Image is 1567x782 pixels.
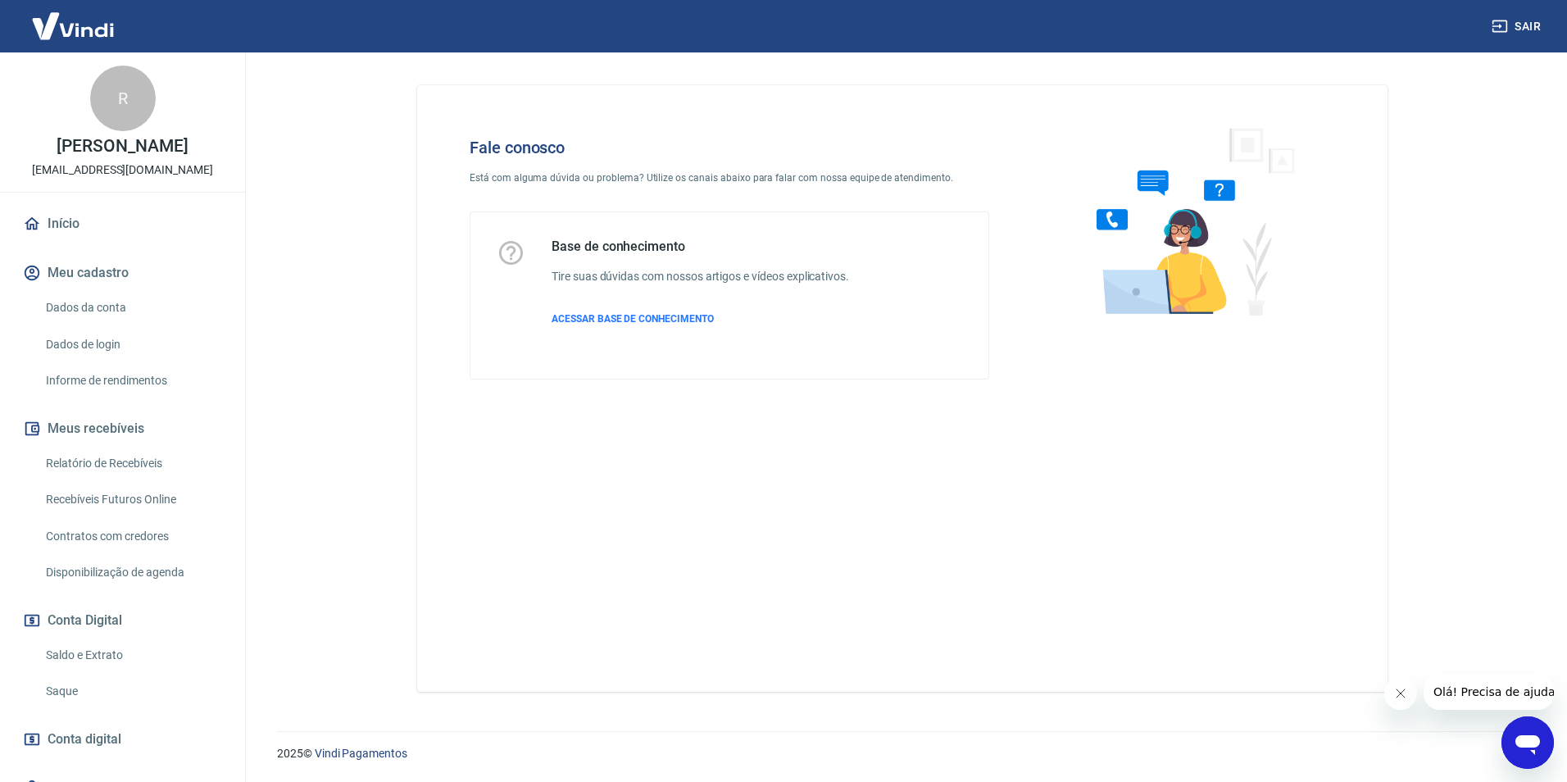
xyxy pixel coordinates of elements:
[315,747,407,760] a: Vindi Pagamentos
[1424,674,1554,710] iframe: Mensagem da empresa
[39,520,225,553] a: Contratos com credores
[20,206,225,242] a: Início
[552,313,714,325] span: ACESSAR BASE DE CONHECIMENTO
[39,639,225,672] a: Saldo e Extrato
[20,411,225,447] button: Meus recebíveis
[1384,677,1417,710] iframe: Fechar mensagem
[20,721,225,757] a: Conta digital
[90,66,156,131] div: R
[39,483,225,516] a: Recebíveis Futuros Online
[39,556,225,589] a: Disponibilização de agenda
[48,728,121,751] span: Conta digital
[1501,716,1554,769] iframe: Botão para abrir a janela de mensagens
[20,255,225,291] button: Meu cadastro
[32,161,213,179] p: [EMAIL_ADDRESS][DOMAIN_NAME]
[552,239,849,255] h5: Base de conhecimento
[39,447,225,480] a: Relatório de Recebíveis
[470,170,989,185] p: Está com alguma dúvida ou problema? Utilize os canais abaixo para falar com nossa equipe de atend...
[1064,111,1313,330] img: Fale conosco
[470,138,989,157] h4: Fale conosco
[1488,11,1547,42] button: Sair
[552,311,849,326] a: ACESSAR BASE DE CONHECIMENTO
[552,268,849,285] h6: Tire suas dúvidas com nossos artigos e vídeos explicativos.
[39,675,225,708] a: Saque
[20,602,225,639] button: Conta Digital
[39,364,225,398] a: Informe de rendimentos
[277,745,1528,762] p: 2025 ©
[10,11,138,25] span: Olá! Precisa de ajuda?
[20,1,126,51] img: Vindi
[57,138,188,155] p: [PERSON_NAME]
[39,328,225,361] a: Dados de login
[39,291,225,325] a: Dados da conta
